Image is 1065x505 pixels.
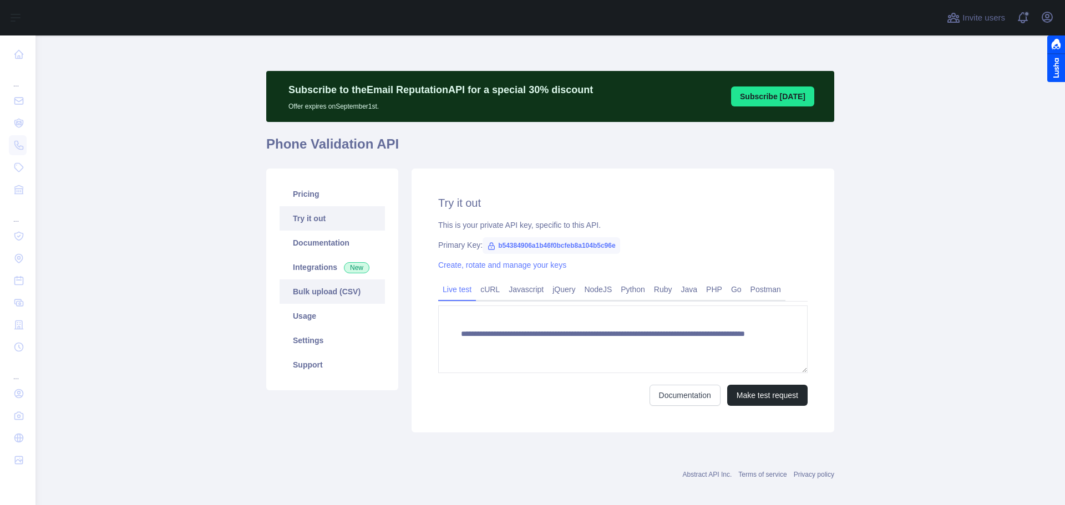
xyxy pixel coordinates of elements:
a: PHP [702,280,727,298]
a: Java [677,280,702,298]
div: Primary Key: [438,239,808,251]
span: Invite users [962,12,1005,24]
span: b54384906a1b46f0bcfeb8a104b5c96e [483,237,620,254]
h2: Try it out [438,195,808,211]
button: Invite users [945,9,1007,27]
a: Terms of service [738,471,787,478]
a: Create, rotate and manage your keys [438,261,566,269]
a: Integrations New [280,255,385,279]
a: Settings [280,328,385,353]
a: Bulk upload (CSV) [280,279,385,304]
a: Privacy policy [794,471,834,478]
a: Documentation [280,231,385,255]
span: New [344,262,369,273]
a: Live test [438,280,476,298]
div: This is your private API key, specific to this API. [438,220,808,231]
a: Usage [280,304,385,328]
a: Python [616,280,650,298]
a: NodeJS [580,280,616,298]
button: Make test request [727,385,808,406]
a: Documentation [650,385,721,406]
div: ... [9,67,27,89]
div: ... [9,359,27,381]
a: Try it out [280,206,385,231]
a: Go [727,280,746,298]
p: Subscribe to the Email Reputation API for a special 30 % discount [288,82,593,98]
a: Ruby [650,280,677,298]
div: ... [9,202,27,224]
h1: Phone Validation API [266,135,834,162]
a: Abstract API Inc. [683,471,732,478]
a: Javascript [504,280,548,298]
p: Offer expires on September 1st. [288,98,593,111]
a: Pricing [280,182,385,206]
a: Support [280,353,385,377]
a: cURL [476,280,504,298]
a: jQuery [548,280,580,298]
a: Postman [746,280,785,298]
button: Subscribe [DATE] [731,86,814,106]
